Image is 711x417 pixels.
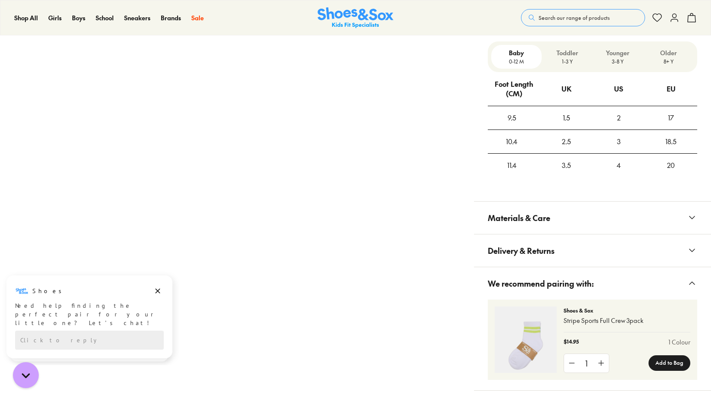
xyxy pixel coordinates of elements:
a: Sneakers [124,13,150,22]
p: Baby [495,48,539,57]
div: EU [667,77,676,101]
div: UK [561,77,571,101]
div: 18.5 [645,130,697,153]
div: 17 [645,106,697,130]
div: Campaign message [6,24,172,107]
a: Girls [48,13,62,22]
div: Message from Shoes. Need help finding the perfect pair for your little one? Let’s chat! [6,32,172,76]
p: Toddler [545,48,589,57]
a: School [96,13,114,22]
iframe: Gorgias live chat messenger [9,359,43,391]
button: Add to Bag [649,355,690,371]
a: Shoes & Sox [318,7,393,28]
img: SNS_Logo_Responsive.svg [318,7,393,28]
a: Brands [161,13,181,22]
a: Shop All [14,13,38,22]
div: Reply to the campaigns [15,79,164,98]
div: 1 [580,354,593,373]
a: 1 Colour [668,338,690,347]
span: We recommend pairing with: [488,271,594,296]
div: 2.5 [540,130,592,153]
div: 3.5 [540,154,592,177]
div: 9.5 [488,106,536,130]
button: Delivery & Returns [474,234,711,267]
div: 3 [592,130,645,153]
span: Delivery & Returns [488,238,555,263]
p: 8+ Y [646,57,690,65]
p: 0-12 M [495,57,539,65]
img: Shoes logo [15,32,29,46]
div: 20 [645,154,697,177]
a: Sale [191,13,204,22]
div: 11.4 [488,154,536,177]
div: 10.4 [488,130,536,153]
img: 4-493186_1 [495,306,557,373]
p: $14.95 [564,338,579,347]
button: Search our range of products [521,9,645,26]
p: Shoes & Sox [564,306,690,314]
p: 3-8 Y [596,57,640,65]
div: Need help finding the perfect pair for your little one? Let’s chat! [15,50,164,76]
span: Materials & Care [488,205,550,231]
div: Foot Length (CM) [488,73,539,105]
a: Boys [72,13,85,22]
button: Dismiss campaign [152,33,164,45]
span: Search our range of products [539,14,610,22]
div: 2 [592,106,645,130]
div: US [614,77,623,101]
button: Materials & Care [474,202,711,234]
button: We recommend pairing with: [474,267,711,300]
div: 1.5 [540,106,592,130]
div: 4 [592,154,645,177]
h3: Shoes [32,35,66,44]
p: Older [646,48,690,57]
p: Stripe Sports Full Crew 3pack [564,316,690,325]
p: Younger [596,48,640,57]
p: 1-3 Y [545,57,589,65]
